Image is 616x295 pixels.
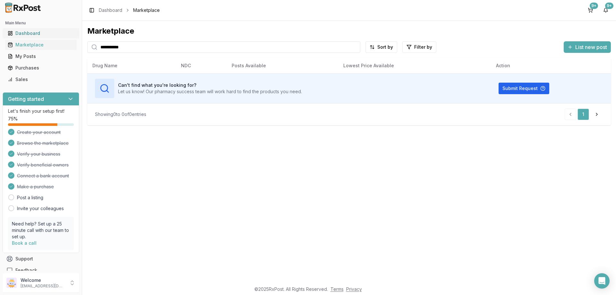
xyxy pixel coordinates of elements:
div: 9+ [605,3,613,9]
a: Go to next page [590,109,603,120]
button: 9+ [585,5,595,15]
button: Sort by [365,41,397,53]
a: Post a listing [17,194,43,201]
h2: Main Menu [5,20,77,26]
h3: Getting started [8,95,44,103]
a: Purchases [5,62,77,74]
th: NDC [176,58,227,73]
button: List new post [564,41,611,53]
h3: Can't find what you're looking for? [118,82,302,88]
a: Book a call [12,240,37,246]
div: 9+ [590,3,598,9]
img: RxPost Logo [3,3,44,13]
span: Sort by [377,44,393,50]
p: Need help? Set up a 25 minute call with our team to set up. [12,221,70,240]
button: Submit Request [499,83,549,94]
nav: pagination [565,109,603,120]
button: Filter by [402,41,436,53]
div: Sales [8,76,74,83]
button: Dashboard [3,28,79,38]
p: Welcome [21,277,65,283]
th: Posts Available [227,58,338,73]
a: Invite your colleagues [17,205,64,212]
span: Verify beneficial owners [17,162,69,168]
a: Sales [5,74,77,85]
div: Dashboard [8,30,74,37]
button: Marketplace [3,40,79,50]
img: User avatar [6,278,17,288]
a: Marketplace [5,39,77,51]
th: Lowest Price Available [338,58,491,73]
button: 9+ [601,5,611,15]
button: Support [3,253,79,265]
a: Privacy [346,286,362,292]
a: Terms [330,286,344,292]
div: Showing 0 to 0 of 0 entries [95,111,146,118]
a: My Posts [5,51,77,62]
span: Filter by [414,44,432,50]
th: Action [491,58,611,73]
button: Sales [3,74,79,85]
span: Marketplace [133,7,160,13]
span: Verify your business [17,151,60,157]
button: My Posts [3,51,79,61]
div: Purchases [8,65,74,71]
div: Open Intercom Messenger [594,273,610,289]
p: Let us know! Our pharmacy success team will work hard to find the products you need. [118,88,302,95]
nav: breadcrumb [99,7,160,13]
span: Connect a bank account [17,173,69,179]
p: [EMAIL_ADDRESS][DOMAIN_NAME] [21,283,65,289]
button: Feedback [3,265,79,276]
th: Drug Name [87,58,176,73]
div: My Posts [8,53,74,60]
a: 1 [577,109,589,120]
span: Browse the marketplace [17,140,69,146]
a: List new post [564,45,611,51]
div: Marketplace [8,42,74,48]
span: List new post [575,43,607,51]
span: Make a purchase [17,184,54,190]
p: Let's finish your setup first! [8,108,74,114]
span: 75 % [8,116,18,122]
span: Create your account [17,129,61,135]
span: Feedback [15,267,37,274]
div: Marketplace [87,26,611,36]
a: Dashboard [5,28,77,39]
button: Purchases [3,63,79,73]
a: Dashboard [99,7,122,13]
